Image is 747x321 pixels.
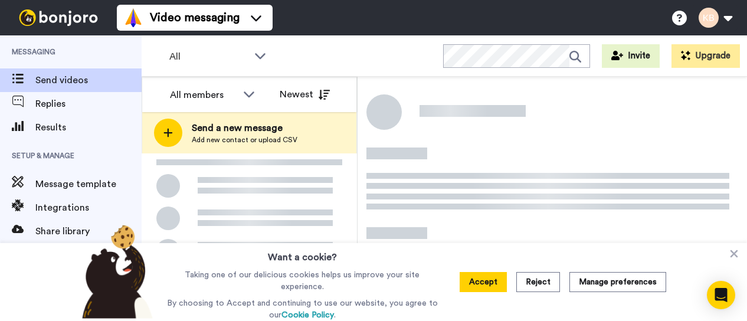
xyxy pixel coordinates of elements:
[14,9,103,26] img: bj-logo-header-white.svg
[192,135,297,145] span: Add new contact or upload CSV
[71,224,159,319] img: bear-with-cookie.png
[150,9,240,26] span: Video messaging
[516,272,560,292] button: Reject
[671,44,740,68] button: Upgrade
[35,201,142,215] span: Integrations
[170,88,237,102] div: All members
[271,83,339,106] button: Newest
[281,311,334,319] a: Cookie Policy
[35,120,142,135] span: Results
[169,50,248,64] span: All
[569,272,666,292] button: Manage preferences
[35,224,142,238] span: Share library
[460,272,507,292] button: Accept
[35,97,142,111] span: Replies
[602,44,660,68] button: Invite
[124,8,143,27] img: vm-color.svg
[35,177,142,191] span: Message template
[707,281,735,309] div: Open Intercom Messenger
[35,73,142,87] span: Send videos
[268,243,337,264] h3: Want a cookie?
[164,269,441,293] p: Taking one of our delicious cookies helps us improve your site experience.
[164,297,441,321] p: By choosing to Accept and continuing to use our website, you agree to our .
[192,121,297,135] span: Send a new message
